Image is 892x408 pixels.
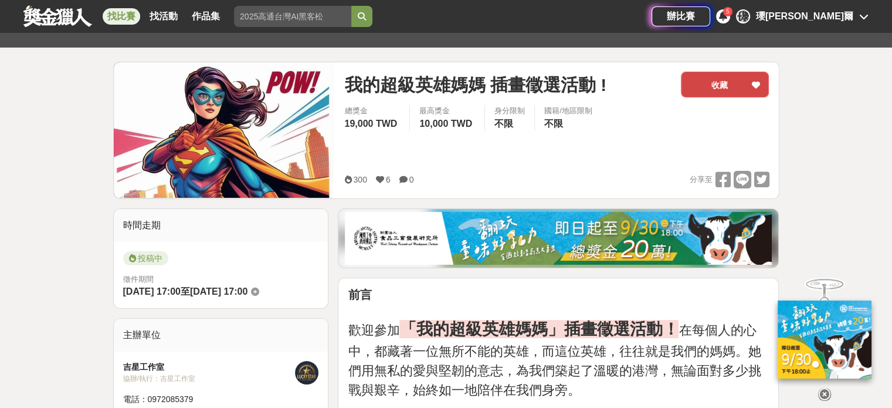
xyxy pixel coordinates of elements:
[348,323,761,397] span: 在每個人的心中，都藏著一位無所不能的英雄，而這位英雄，往往就是我們的媽媽。她們用無私的愛與堅韌的意志，為我們築起了溫暖的港灣，無論面對多少挑戰與艱辛，始終如一地陪伴在我們身旁。
[123,251,168,265] span: 投稿中
[190,286,247,296] span: [DATE] 17:00
[103,8,140,25] a: 找比賽
[123,361,296,373] div: 吉星工作室
[344,72,606,98] span: 我的超級英雄媽媽 插畫徵選活動 !
[756,9,853,23] div: 瓔[PERSON_NAME]爾
[181,286,190,296] span: 至
[652,6,710,26] a: 辦比賽
[353,175,367,184] span: 300
[187,8,225,25] a: 作品集
[494,105,525,117] div: 身分限制
[114,209,328,242] div: 時間走期
[544,105,592,117] div: 國籍/地區限制
[348,323,399,338] span: 歡迎參加
[114,62,333,198] img: Cover Image
[681,72,769,97] button: 收藏
[344,119,397,129] span: 19,000 TWD
[399,320,679,338] strong: 「我的超級英雄媽媽」插畫徵選活動！
[419,119,472,129] span: 10,000 TWD
[123,275,154,284] span: 徵件期間
[736,9,750,23] div: 瓔
[345,212,772,265] img: b0ef2173-5a9d-47ad-b0e3-de335e335c0a.jpg
[778,301,871,379] img: ff197300-f8ee-455f-a0ae-06a3645bc375.jpg
[726,8,730,15] span: 5
[234,6,351,27] input: 2025高通台灣AI黑客松
[348,288,371,301] strong: 前言
[409,175,414,184] span: 0
[494,119,513,129] span: 不限
[123,393,296,406] div: 電話： 0972085379
[123,373,296,384] div: 協辦/執行： 吉星工作室
[689,171,712,188] span: 分享至
[419,105,475,117] span: 最高獎金
[544,119,563,129] span: 不限
[344,105,400,117] span: 總獎金
[114,319,328,352] div: 主辦單位
[386,175,391,184] span: 6
[123,286,181,296] span: [DATE] 17:00
[145,8,182,25] a: 找活動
